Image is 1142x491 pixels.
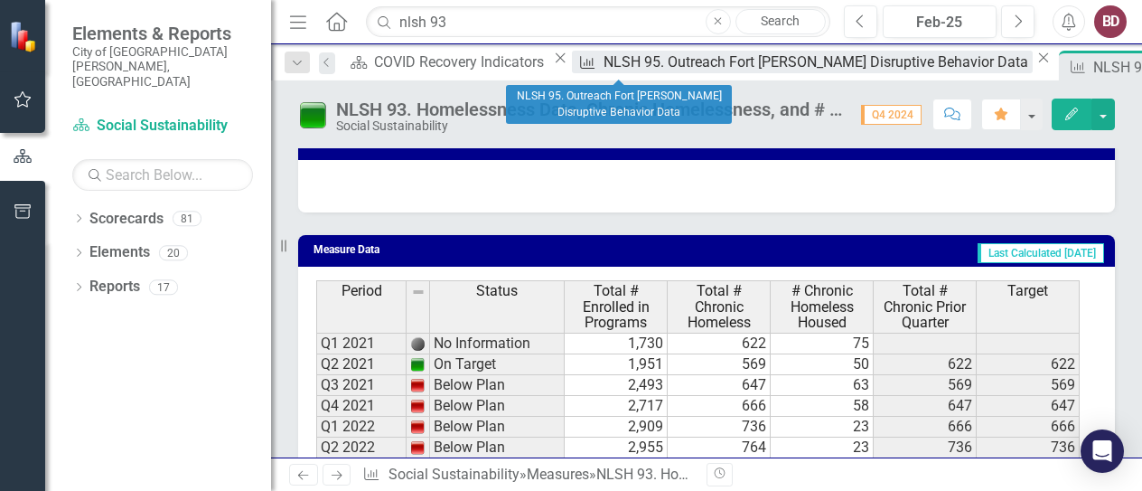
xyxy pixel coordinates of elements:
[316,375,407,396] td: Q3 2021
[366,6,830,38] input: Search ClearPoint...
[774,283,869,331] span: # Chronic Homeless Housed
[410,440,425,455] img: XJsTHk0ajobq6Ovo30PZz5QWf9OEAAAAASUVORK5CYII=
[316,396,407,417] td: Q4 2021
[874,396,977,417] td: 647
[771,333,874,354] td: 75
[1094,5,1127,38] button: BD
[336,119,843,133] div: Social Sustainability
[8,19,42,52] img: ClearPoint Strategy
[735,9,826,34] a: Search
[874,354,977,375] td: 622
[374,51,549,73] div: COVID Recovery Indicators
[771,354,874,375] td: 50
[877,283,972,331] span: Total # Chronic Prior Quarter
[978,243,1104,263] span: Last Calculated [DATE]
[565,438,668,458] td: 2,955
[430,354,565,375] td: On Target
[1007,283,1048,299] span: Target
[316,354,407,375] td: Q2 2021
[314,244,583,256] h3: Measure Data
[342,283,382,299] span: Period
[410,378,425,392] img: XJsTHk0ajobq6Ovo30PZz5QWf9OEAAAAASUVORK5CYII=
[771,417,874,438] td: 23
[430,396,565,417] td: Below Plan
[668,333,771,354] td: 622
[411,285,426,299] img: 8DAGhfEEPCf229AAAAAElFTkSuQmCC
[316,333,407,354] td: Q1 2021
[336,99,843,119] div: NLSH 93. Homelessness Data, Chronic Homelessness, and # Chronic Homeless Housed
[410,336,425,351] img: TA+gAuZdIAAAAAElFTkSuQmCC
[1081,430,1124,473] div: Open Intercom Messenger
[410,420,425,434] img: XJsTHk0ajobq6Ovo30PZz5QWf9OEAAAAASUVORK5CYII=
[89,242,150,263] a: Elements
[72,44,253,89] small: City of [GEOGRAPHIC_DATA][PERSON_NAME], [GEOGRAPHIC_DATA]
[362,465,693,486] div: » »
[527,466,589,483] a: Measures
[565,396,668,417] td: 2,717
[388,466,520,483] a: Social Sustainability
[89,277,140,297] a: Reports
[72,159,253,191] input: Search Below...
[316,438,407,458] td: Q2 2022
[344,51,549,73] a: COVID Recovery Indicators
[298,100,327,129] img: On Target
[668,375,771,396] td: 647
[977,375,1080,396] td: 569
[72,116,253,137] a: Social Sustainability
[565,333,668,354] td: 1,730
[604,51,1032,73] div: NLSH 95. Outreach Fort [PERSON_NAME] Disruptive Behavior Data
[430,417,565,438] td: Below Plan
[977,438,1080,458] td: 736
[565,417,668,438] td: 2,909
[668,417,771,438] td: 736
[977,354,1080,375] td: 622
[771,438,874,458] td: 23
[874,375,977,396] td: 569
[883,5,997,38] button: Feb-25
[568,283,663,331] span: Total # Enrolled in Programs
[977,396,1080,417] td: 647
[410,357,425,372] img: APn+hR+MH4cqAAAAAElFTkSuQmCC
[771,396,874,417] td: 58
[771,375,874,396] td: 63
[159,245,188,260] div: 20
[668,438,771,458] td: 764
[874,438,977,458] td: 736
[671,283,766,331] span: Total # Chronic Homeless
[861,105,922,125] span: Q4 2024
[72,23,253,44] span: Elements & Reports
[565,375,668,396] td: 2,493
[874,417,977,438] td: 666
[410,399,425,413] img: XJsTHk0ajobq6Ovo30PZz5QWf9OEAAAAASUVORK5CYII=
[430,438,565,458] td: Below Plan
[316,417,407,438] td: Q1 2022
[572,51,1032,73] a: NLSH 95. Outreach Fort [PERSON_NAME] Disruptive Behavior Data
[889,12,990,33] div: Feb-25
[506,85,732,124] div: NLSH 95. Outreach Fort [PERSON_NAME] Disruptive Behavior Data
[977,417,1080,438] td: 666
[668,354,771,375] td: 569
[430,333,565,354] td: No Information
[173,211,201,226] div: 81
[476,283,518,299] span: Status
[430,375,565,396] td: Below Plan
[668,396,771,417] td: 666
[565,354,668,375] td: 1,951
[89,209,164,230] a: Scorecards
[149,279,178,295] div: 17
